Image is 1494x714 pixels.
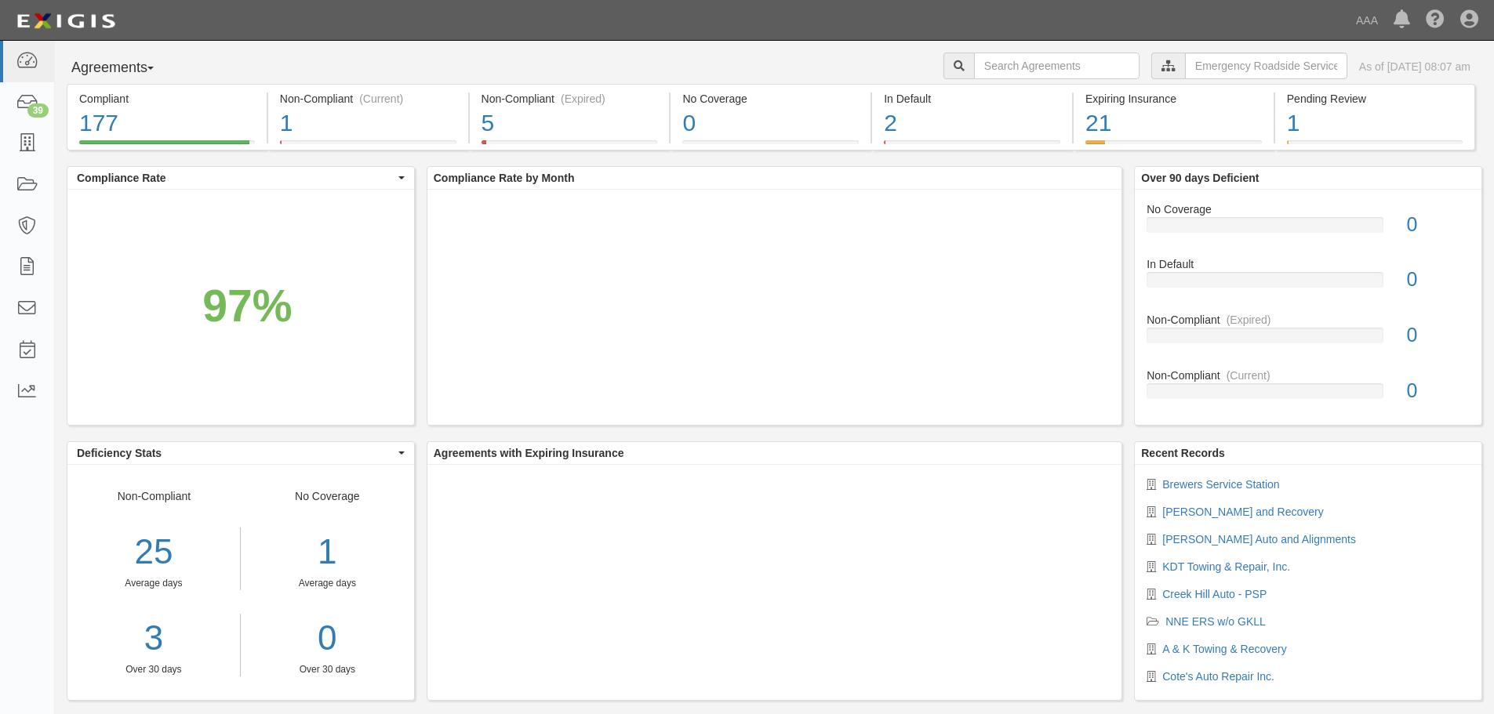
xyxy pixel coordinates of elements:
[561,91,605,107] div: (Expired)
[79,107,255,140] div: 177
[253,614,402,663] a: 0
[1348,5,1386,36] a: AAA
[1162,506,1323,518] a: [PERSON_NAME] and Recovery
[1162,643,1286,655] a: A & K Towing & Recovery
[682,107,859,140] div: 0
[1395,321,1481,350] div: 0
[1074,140,1274,153] a: Expiring Insurance21
[1426,11,1445,30] i: Help Center - Complianz
[27,103,49,118] div: 39
[280,91,456,107] div: Non-Compliant (Current)
[1287,91,1463,107] div: Pending Review
[1147,256,1470,312] a: In Default0
[241,488,414,676] div: No Coverage
[1135,312,1481,328] div: Non-Compliant
[77,170,394,186] span: Compliance Rate
[1147,201,1470,257] a: No Coverage0
[1162,533,1356,545] a: [PERSON_NAME] Auto and Alignments
[202,274,292,339] div: 97%
[482,107,658,140] div: 5
[682,91,859,107] div: No Coverage
[1227,312,1271,328] div: (Expired)
[1162,560,1290,573] a: KDT Towing & Repair, Inc.
[1275,140,1475,153] a: Pending Review1
[1147,312,1470,368] a: Non-Compliant(Expired)0
[1359,59,1470,74] div: As of [DATE] 08:07 am
[1141,172,1259,184] b: Over 90 days Deficient
[77,445,394,461] span: Deficiency Stats
[67,140,267,153] a: Compliant177
[1147,368,1470,411] a: Non-Compliant(Current)0
[1165,615,1266,628] a: NNE ERS w/o GKLL
[974,53,1140,79] input: Search Agreements
[280,107,456,140] div: 1
[1395,266,1481,294] div: 0
[1185,53,1347,79] input: Emergency Roadside Service (ERS)
[67,527,240,577] div: 25
[253,663,402,676] div: Over 30 days
[79,91,255,107] div: Compliant
[67,442,414,464] button: Deficiency Stats
[1395,211,1481,239] div: 0
[1395,377,1481,405] div: 0
[67,53,184,84] button: Agreements
[1085,107,1262,140] div: 21
[1141,447,1225,459] b: Recent Records
[482,91,658,107] div: Non-Compliant (Expired)
[1162,478,1279,491] a: Brewers Service Station
[1135,201,1481,217] div: No Coverage
[67,577,240,590] div: Average days
[67,488,241,676] div: Non-Compliant
[253,527,402,577] div: 1
[1135,368,1481,383] div: Non-Compliant
[884,107,1060,140] div: 2
[67,614,240,663] a: 3
[253,577,402,590] div: Average days
[67,663,240,676] div: Over 30 days
[359,91,403,107] div: (Current)
[67,167,414,189] button: Compliance Rate
[1227,368,1270,383] div: (Current)
[470,140,670,153] a: Non-Compliant(Expired)5
[12,7,120,35] img: logo-5460c22ac91f19d4615b14bd174203de0afe785f0fc80cf4dbbc73dc1793850b.png
[268,140,468,153] a: Non-Compliant(Current)1
[671,140,871,153] a: No Coverage0
[1085,91,1262,107] div: Expiring Insurance
[434,172,575,184] b: Compliance Rate by Month
[884,91,1060,107] div: In Default
[434,447,624,459] b: Agreements with Expiring Insurance
[1162,588,1267,600] a: Creek Hill Auto - PSP
[1162,670,1274,683] a: Cote's Auto Repair Inc.
[872,140,1072,153] a: In Default2
[1135,256,1481,272] div: In Default
[1287,107,1463,140] div: 1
